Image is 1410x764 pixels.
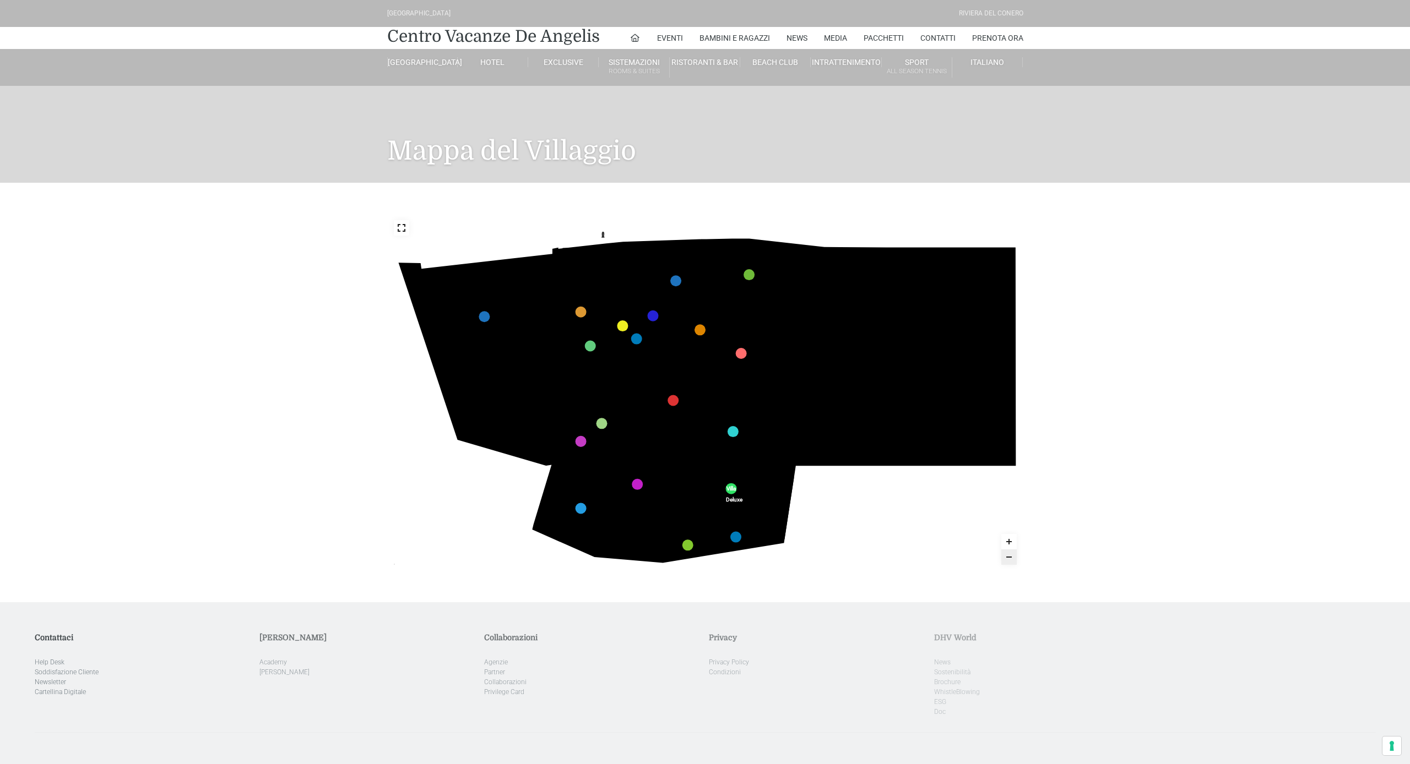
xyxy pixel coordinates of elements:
[668,395,679,406] a: Cappellina marker
[35,658,64,666] a: Help Desk
[934,708,946,716] a: Doc
[387,25,600,47] a: Centro Vacanze De Angelis
[699,27,770,49] a: Bambini e Ragazzi
[970,58,1004,67] span: Italiano
[599,57,669,78] a: SistemazioniRooms & Suites
[458,57,528,67] a: Hotel
[35,688,86,696] a: Cartellina Digitale
[259,633,476,642] h5: [PERSON_NAME]
[35,678,66,686] a: Newsletter
[484,633,701,642] h5: Collaborazioni
[35,668,99,676] a: Soddisfazione Cliente
[882,57,952,78] a: SportAll Season Tennis
[575,436,586,447] a: Ville Classic marker
[599,66,669,77] small: Rooms & Suites
[725,483,736,494] a: Ville Deluxe marker
[695,324,706,335] a: Holly Club marker
[709,668,741,676] a: Condizioni
[934,678,961,686] a: Brochure
[647,310,658,321] a: Teatro Piazza Grande marker
[934,698,946,706] a: ESG
[920,27,956,49] a: Contatti
[1001,549,1017,565] button: Zoom out
[740,57,811,67] a: Beach Club
[735,348,746,359] a: Villini 200 marker
[387,8,451,19] div: [GEOGRAPHIC_DATA]
[864,27,904,49] a: Pacchetti
[484,688,524,696] a: Privilege Card
[617,320,628,331] a: Emporio marker
[972,27,1023,49] a: Prenota Ora
[479,311,490,322] a: Appartamenti Muratura marker
[934,658,951,666] a: News
[484,668,505,676] a: Partner
[387,57,458,67] a: [GEOGRAPHIC_DATA]
[730,531,741,542] a: Luxury marker
[727,426,738,437] a: Villini 300 marker
[811,57,881,67] a: Intrattenimento
[259,658,287,666] a: Academy
[484,678,527,686] a: Collaborazioni
[528,57,599,67] a: Exclusive
[709,633,925,642] h5: Privacy
[1001,534,1017,549] button: Zoom in
[670,275,681,286] a: Monolocale marker
[824,27,847,49] a: Media
[744,269,755,280] a: Villini 400 marker
[934,668,970,676] a: Sostenibilità
[596,418,607,429] a: Villini 500 marker
[787,27,807,49] a: News
[882,66,952,77] small: All Season Tennis
[484,658,508,666] a: Agenzie
[959,8,1023,19] div: Riviera Del Conero
[657,27,683,49] a: Eventi
[952,57,1023,67] a: Italiano
[35,633,251,642] h5: Contattaci
[682,539,693,550] a: VillePlus marker
[934,633,1151,642] h5: DHV World
[259,668,310,676] a: [PERSON_NAME]
[632,479,643,490] a: Sala Meeting marker
[934,688,980,696] a: WhistleBlowing
[387,86,1023,183] h1: Mappa del Villaggio
[709,658,749,666] a: Privacy Policy
[575,307,586,318] a: Hotel marker
[584,340,595,351] a: Piscina Grande marker
[575,503,586,514] a: Sport Center marker
[631,333,642,344] a: Teatro Piazzetta marker
[725,485,742,502] span: Villa Deluxe
[1382,736,1401,755] button: Le tue preferenze relative al consenso per le tecnologie di tracciamento
[670,57,740,67] a: Ristoranti & Bar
